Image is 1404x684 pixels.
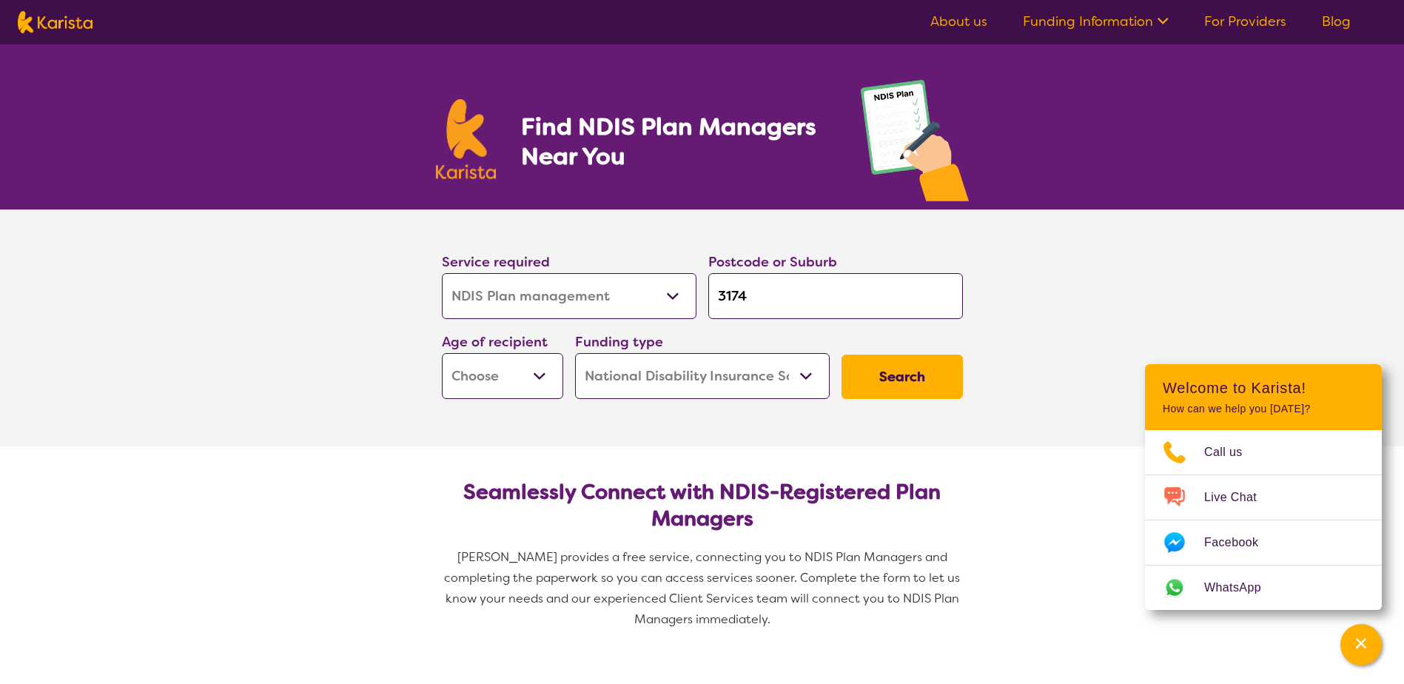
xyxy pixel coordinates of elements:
label: Funding type [575,333,663,351]
label: Age of recipient [442,333,548,351]
span: Live Chat [1204,486,1274,509]
h1: Find NDIS Plan Managers Near You [521,112,830,171]
button: Search [842,355,963,399]
ul: Choose channel [1145,430,1382,610]
input: Type [708,273,963,319]
span: Call us [1204,441,1260,463]
h2: Welcome to Karista! [1163,379,1364,397]
button: Channel Menu [1340,624,1382,665]
img: Karista logo [436,99,497,179]
span: WhatsApp [1204,577,1279,599]
a: Blog [1322,13,1351,30]
span: [PERSON_NAME] provides a free service, connecting you to NDIS Plan Managers and completing the pa... [444,549,963,627]
span: Facebook [1204,532,1276,554]
a: Funding Information [1023,13,1169,30]
a: For Providers [1204,13,1286,30]
a: Web link opens in a new tab. [1145,566,1382,610]
div: Channel Menu [1145,364,1382,610]
label: Postcode or Suburb [708,253,837,271]
p: How can we help you [DATE]? [1163,403,1364,415]
h2: Seamlessly Connect with NDIS-Registered Plan Managers [454,479,951,532]
img: Karista logo [18,11,93,33]
a: About us [930,13,987,30]
img: plan-management [861,80,969,209]
label: Service required [442,253,550,271]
